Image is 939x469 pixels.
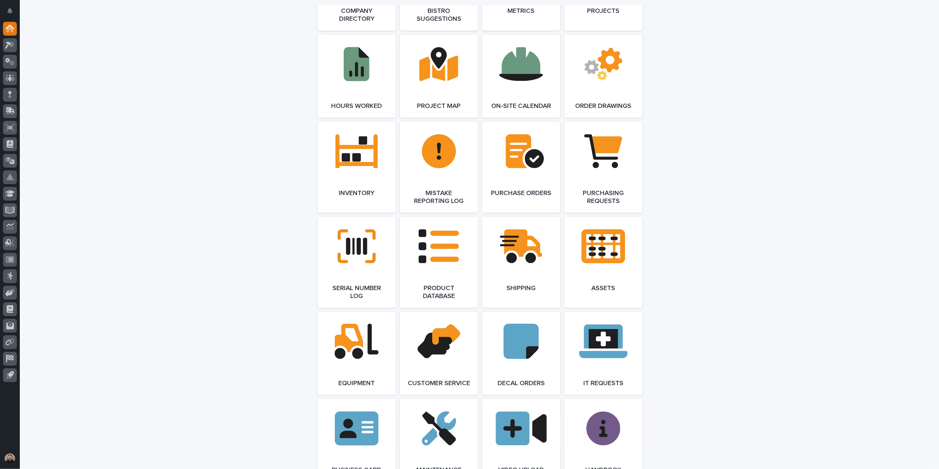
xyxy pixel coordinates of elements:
button: Notifications [3,4,17,18]
a: Project Map [400,35,478,118]
a: Purchase Orders [482,122,560,213]
button: users-avatar [3,452,17,466]
a: IT Requests [564,312,643,395]
div: Notifications [8,8,17,18]
a: Order Drawings [564,35,643,118]
a: Hours Worked [318,35,396,118]
a: Purchasing Requests [564,122,643,213]
a: Shipping [482,217,560,308]
a: Decal Orders [482,312,560,395]
a: Mistake Reporting Log [400,122,478,213]
a: Equipment [318,312,396,395]
a: Assets [564,217,643,308]
a: On-Site Calendar [482,35,560,118]
a: Customer Service [400,312,478,395]
a: Serial Number Log [318,217,396,308]
a: Inventory [318,122,396,213]
a: Product Database [400,217,478,308]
